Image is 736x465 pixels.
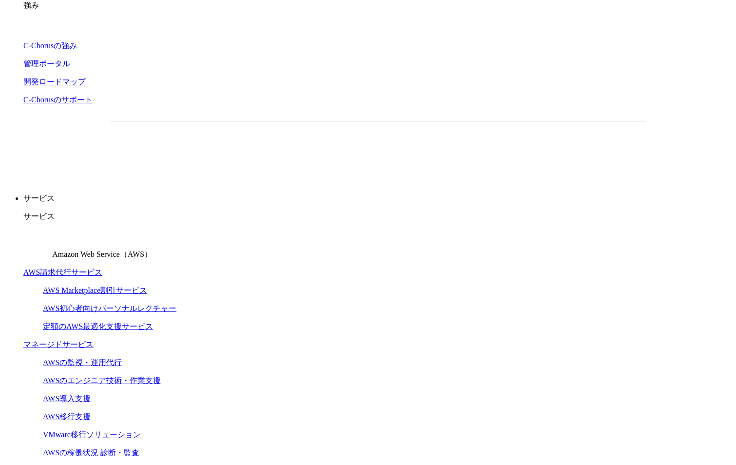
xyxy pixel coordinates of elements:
[43,448,139,457] a: AWSの稼働状況 診断・監査
[23,340,94,349] a: マネージドサービス
[383,137,540,161] a: まずは相談する
[23,230,51,257] img: Amazon Web Service（AWS）
[52,250,152,258] span: Amazon Web Service（AWS）
[43,430,141,439] a: VMware移行ソリューション
[23,41,77,50] a: C-Chorusの強み
[43,376,161,385] a: AWSのエンジニア技術・作業支援
[43,358,122,367] a: AWSの監視・運用代行
[43,286,147,294] a: AWS Marketplace割引サービス
[43,412,91,421] a: AWS移行支援
[43,304,176,312] a: AWS初心者向けパーソナルレクチャー
[23,59,70,68] a: 管理ポータル
[23,268,102,276] a: AWS請求代行サービス
[23,194,732,204] p: サービス
[23,0,732,11] p: 強み
[43,322,153,330] a: 定額のAWS最適化支援サービス
[23,77,86,86] a: 開発ロードマップ
[23,96,93,104] a: C-Chorusのサポート
[23,212,732,222] p: サービス
[216,137,373,161] a: 資料を請求する
[43,394,91,403] a: AWS導入支援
